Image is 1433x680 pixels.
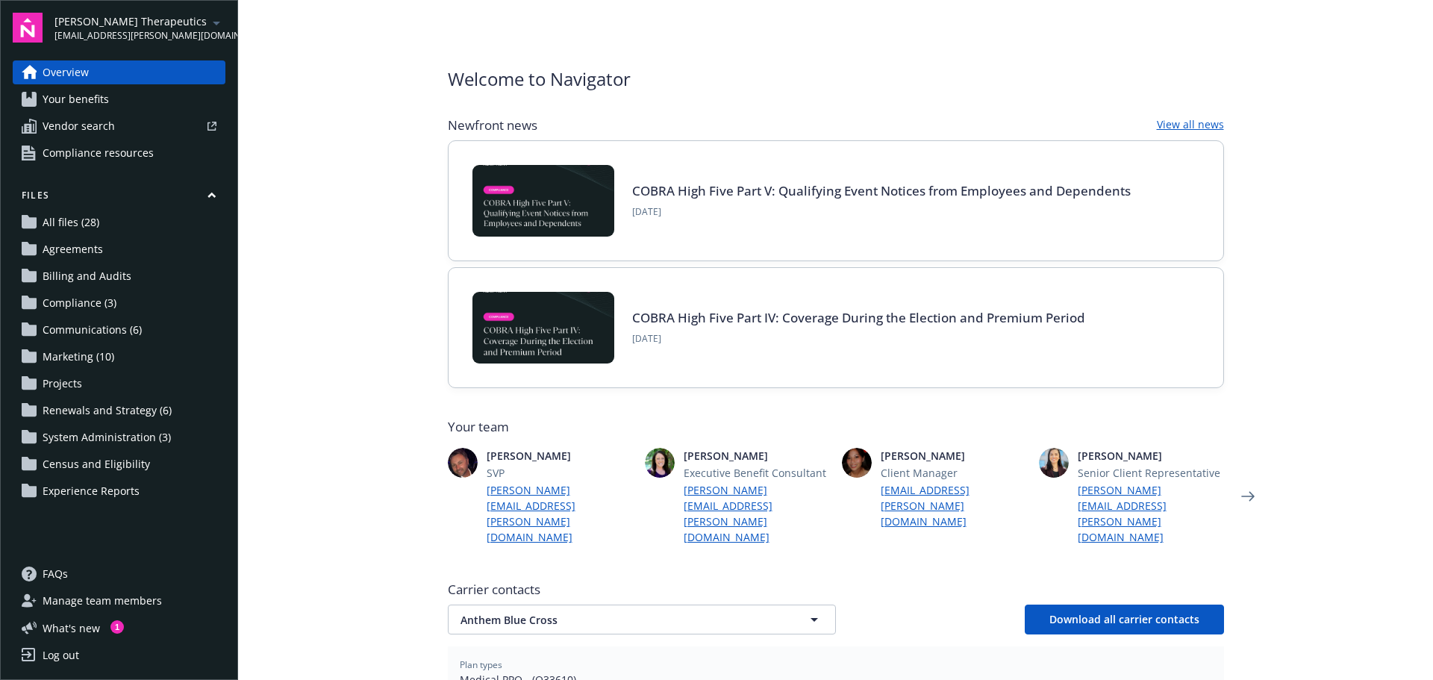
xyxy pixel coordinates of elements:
a: Vendor search [13,114,225,138]
span: Anthem Blue Cross [461,612,771,628]
a: Projects [13,372,225,396]
img: photo [448,448,478,478]
span: Plan types [460,658,1212,672]
span: [PERSON_NAME] [1078,448,1224,464]
span: [PERSON_NAME] Therapeutics [54,13,207,29]
div: 1 [110,620,124,634]
img: BLOG-Card Image - Compliance - COBRA High Five Pt 4 - 09-04-25.jpg [472,292,614,364]
span: Your benefits [43,87,109,111]
span: Billing and Audits [43,264,131,288]
a: arrowDropDown [207,13,225,31]
span: [PERSON_NAME] [487,448,633,464]
div: Log out [43,643,79,667]
img: photo [645,448,675,478]
a: Census and Eligibility [13,452,225,476]
a: Next [1236,484,1260,508]
span: Renewals and Strategy (6) [43,399,172,422]
span: Projects [43,372,82,396]
button: [PERSON_NAME] Therapeutics[EMAIL_ADDRESS][PERSON_NAME][DOMAIN_NAME]arrowDropDown [54,13,225,43]
span: Compliance resources [43,141,154,165]
span: SVP [487,465,633,481]
a: Manage team members [13,589,225,613]
span: System Administration (3) [43,425,171,449]
a: [PERSON_NAME][EMAIL_ADDRESS][PERSON_NAME][DOMAIN_NAME] [684,482,830,545]
button: Anthem Blue Cross [448,605,836,634]
a: Overview [13,60,225,84]
a: View all news [1157,116,1224,134]
button: What's new1 [13,620,124,636]
span: Census and Eligibility [43,452,150,476]
span: Client Manager [881,465,1027,481]
button: Files [13,189,225,208]
a: [EMAIL_ADDRESS][PERSON_NAME][DOMAIN_NAME] [881,482,1027,529]
span: [EMAIL_ADDRESS][PERSON_NAME][DOMAIN_NAME] [54,29,207,43]
button: Download all carrier contacts [1025,605,1224,634]
a: [PERSON_NAME][EMAIL_ADDRESS][PERSON_NAME][DOMAIN_NAME] [1078,482,1224,545]
a: Compliance (3) [13,291,225,315]
a: Experience Reports [13,479,225,503]
a: COBRA High Five Part IV: Coverage During the Election and Premium Period [632,309,1085,326]
a: Your benefits [13,87,225,111]
a: [PERSON_NAME][EMAIL_ADDRESS][PERSON_NAME][DOMAIN_NAME] [487,482,633,545]
span: [PERSON_NAME] [881,448,1027,464]
span: Newfront news [448,116,537,134]
a: FAQs [13,562,225,586]
a: Agreements [13,237,225,261]
a: Marketing (10) [13,345,225,369]
a: All files (28) [13,210,225,234]
span: Marketing (10) [43,345,114,369]
a: Compliance resources [13,141,225,165]
span: Your team [448,418,1224,436]
span: Overview [43,60,89,84]
span: Welcome to Navigator [448,66,631,93]
a: System Administration (3) [13,425,225,449]
img: navigator-logo.svg [13,13,43,43]
span: Agreements [43,237,103,261]
span: [DATE] [632,205,1131,219]
a: Billing and Audits [13,264,225,288]
span: [DATE] [632,332,1085,346]
img: photo [842,448,872,478]
span: Experience Reports [43,479,140,503]
span: [PERSON_NAME] [684,448,830,464]
span: All files (28) [43,210,99,234]
span: Communications (6) [43,318,142,342]
span: Compliance (3) [43,291,116,315]
span: Vendor search [43,114,115,138]
span: FAQs [43,562,68,586]
a: COBRA High Five Part V: Qualifying Event Notices from Employees and Dependents [632,182,1131,199]
span: Carrier contacts [448,581,1224,599]
img: BLOG-Card Image - Compliance - COBRA High Five Pt 5 - 09-11-25.jpg [472,165,614,237]
a: Renewals and Strategy (6) [13,399,225,422]
span: Senior Client Representative [1078,465,1224,481]
img: photo [1039,448,1069,478]
span: What ' s new [43,620,100,636]
span: Executive Benefit Consultant [684,465,830,481]
a: Communications (6) [13,318,225,342]
span: Manage team members [43,589,162,613]
span: Download all carrier contacts [1049,612,1199,626]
